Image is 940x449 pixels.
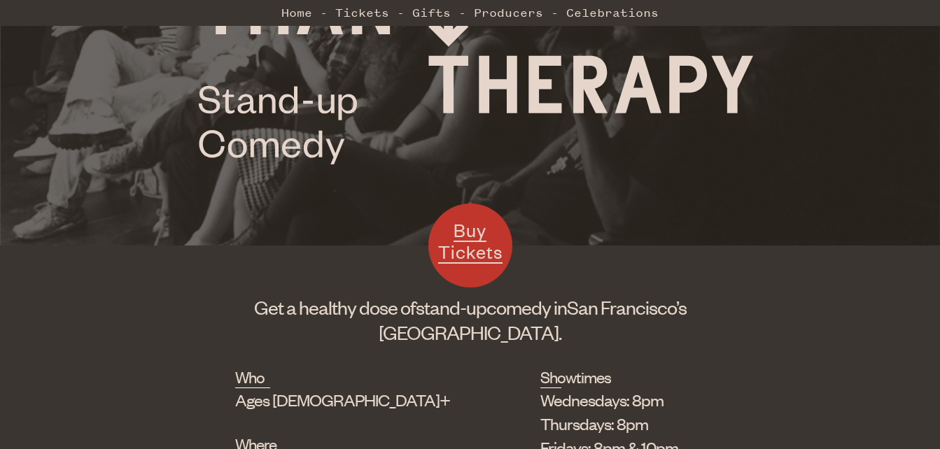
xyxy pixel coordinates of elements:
span: stand-up [416,295,486,319]
div: Ages [DEMOGRAPHIC_DATA]+ [235,388,470,412]
span: [GEOGRAPHIC_DATA]. [379,320,561,344]
span: Buy Tickets [438,218,503,264]
h2: Who [235,366,270,388]
li: Thursdays: 8pm [540,412,685,436]
span: San Francisco’s [567,295,687,319]
li: Wednesdays: 8pm [540,388,685,412]
h1: Get a healthy dose of comedy in [235,294,706,345]
h2: Showtimes [540,366,562,388]
a: Buy Tickets [428,204,512,287]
